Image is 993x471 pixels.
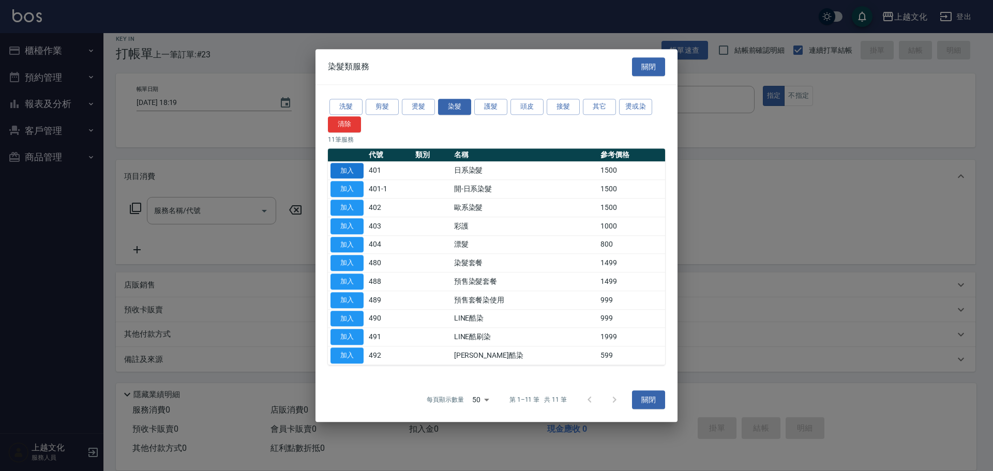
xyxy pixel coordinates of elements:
button: 清除 [328,116,361,132]
button: 加入 [330,255,364,271]
button: 加入 [330,292,364,308]
th: 類別 [413,148,452,162]
button: 加入 [330,218,364,234]
td: 1499 [598,272,665,291]
td: 489 [366,291,413,310]
td: 401 [366,161,413,180]
td: LINE酷染 [452,309,598,328]
th: 參考價格 [598,148,665,162]
button: 剪髮 [366,99,399,115]
th: 名稱 [452,148,598,162]
td: 999 [598,291,665,310]
button: 加入 [330,200,364,216]
button: 加入 [330,163,364,179]
td: 歐系染髮 [452,199,598,217]
button: 染髮 [438,99,471,115]
td: 401-1 [366,180,413,199]
td: 480 [366,254,413,272]
td: 488 [366,272,413,291]
td: 800 [598,235,665,254]
button: 加入 [330,274,364,290]
button: 關閉 [632,390,665,409]
td: 1500 [598,180,665,199]
button: 頭皮 [510,99,544,115]
p: 第 1–11 筆 共 11 筆 [509,395,567,404]
td: 1000 [598,217,665,236]
td: 492 [366,346,413,365]
td: 1999 [598,328,665,346]
button: 其它 [583,99,616,115]
td: 490 [366,309,413,328]
button: 加入 [330,329,364,345]
span: 染髮類服務 [328,62,369,72]
p: 11 筆服務 [328,135,665,144]
td: [PERSON_NAME]酷染 [452,346,598,365]
p: 每頁顯示數量 [427,395,464,404]
td: 漂髮 [452,235,598,254]
button: 護髮 [474,99,507,115]
td: 404 [366,235,413,254]
th: 代號 [366,148,413,162]
td: 日系染髮 [452,161,598,180]
td: 預售套餐染使用 [452,291,598,310]
button: 加入 [330,347,364,363]
td: 開-日系染髮 [452,180,598,199]
td: 染髮套餐 [452,254,598,272]
button: 燙髮 [402,99,435,115]
button: 加入 [330,237,364,253]
td: 403 [366,217,413,236]
button: 洗髮 [329,99,363,115]
td: 1500 [598,199,665,217]
button: 接髮 [547,99,580,115]
td: LINE酷刷染 [452,328,598,346]
td: 402 [366,199,413,217]
td: 1500 [598,161,665,180]
button: 加入 [330,181,364,197]
div: 50 [468,386,493,414]
td: 999 [598,309,665,328]
button: 燙或染 [619,99,652,115]
td: 預售染髮套餐 [452,272,598,291]
td: 599 [598,346,665,365]
td: 1499 [598,254,665,272]
td: 彩護 [452,217,598,236]
td: 491 [366,328,413,346]
button: 加入 [330,311,364,327]
button: 關閉 [632,57,665,77]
